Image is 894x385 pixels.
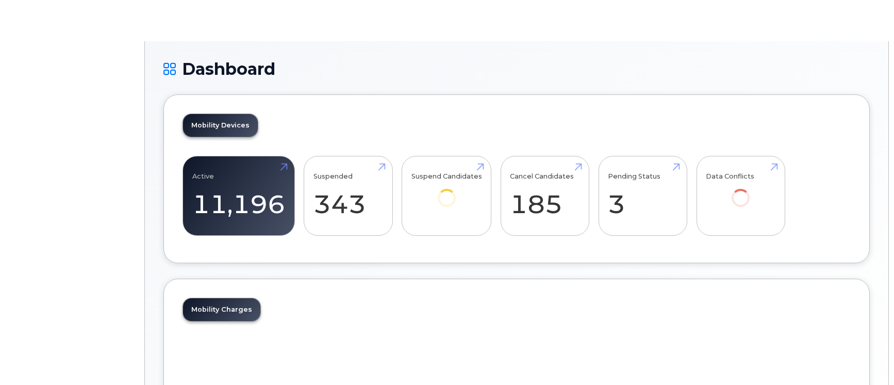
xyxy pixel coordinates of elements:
a: Active 11,196 [192,162,285,230]
a: Pending Status 3 [608,162,677,230]
a: Data Conflicts [706,162,775,221]
a: Mobility Charges [183,298,260,321]
a: Cancel Candidates 185 [510,162,580,230]
h1: Dashboard [163,60,870,78]
a: Mobility Devices [183,114,258,137]
a: Suspended 343 [313,162,383,230]
a: Suspend Candidates [411,162,482,221]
